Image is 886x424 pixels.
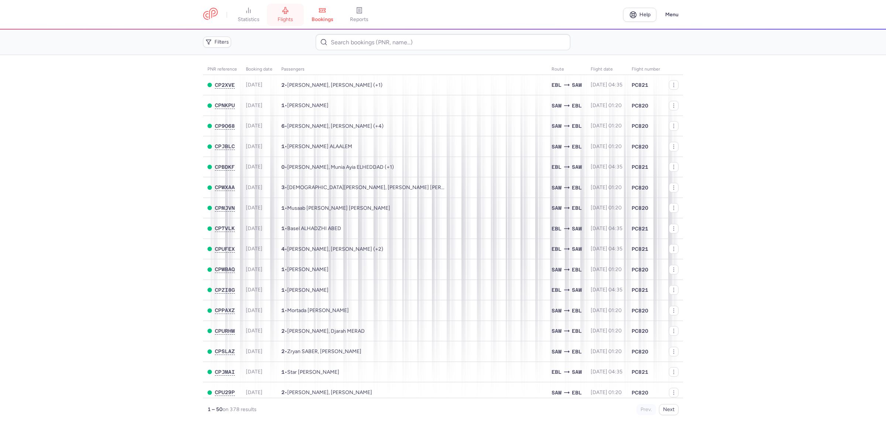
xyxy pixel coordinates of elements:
[632,184,648,191] span: PC820
[591,369,622,375] span: [DATE] 04:35
[552,286,562,294] span: EBL
[632,307,648,314] span: PC820
[287,205,390,211] span: Musaab Mohammed Abdullah AL QAISI
[552,81,562,89] span: EBL
[632,266,648,273] span: PC820
[572,307,582,315] span: EBL
[636,404,656,415] button: Prev.
[572,266,582,274] span: EBL
[215,143,235,149] span: CPJBLC
[215,123,235,129] span: CP9O68
[281,328,285,334] span: 2
[659,404,679,415] button: Next
[281,287,329,293] span: •
[215,225,235,232] button: CP7VLK
[215,205,235,211] button: CPMJVN
[552,102,562,110] span: SAW
[552,327,562,335] span: SAW
[572,163,582,171] span: SAW
[627,64,664,75] th: Flight number
[632,245,648,253] span: PC821
[287,389,372,396] span: Mehmet TEKTAS, Dara KHOSHNAW
[246,369,262,375] span: [DATE]
[214,39,229,45] span: Filters
[281,205,390,211] span: •
[572,184,582,192] span: EBL
[215,389,235,396] button: CPU29P
[246,205,262,211] span: [DATE]
[591,143,622,150] span: [DATE] 01:20
[215,266,235,273] button: CPWBAQ
[661,8,683,22] button: Menu
[246,307,262,314] span: [DATE]
[281,164,394,170] span: •
[552,389,562,397] span: SAW
[281,143,352,150] span: •
[632,102,648,109] span: PC820
[591,307,622,314] span: [DATE] 01:20
[281,328,365,334] span: •
[572,368,582,376] span: SAW
[246,184,262,191] span: [DATE]
[281,205,285,211] span: 1
[281,307,285,313] span: 1
[632,163,648,171] span: PC821
[281,143,285,149] span: 1
[278,16,293,23] span: flights
[281,266,285,272] span: 1
[591,225,622,232] span: [DATE] 04:35
[552,122,562,130] span: SAW
[281,102,329,109] span: •
[287,369,339,375] span: Star Ahmed RASHID
[572,327,582,335] span: EBL
[246,143,262,150] span: [DATE]
[572,245,582,253] span: SAW
[632,368,648,376] span: PC821
[277,64,547,75] th: Passengers
[312,16,333,23] span: bookings
[572,143,582,151] span: EBL
[215,246,235,252] button: CPUFEX
[215,328,235,334] span: CPURHW
[215,164,235,170] button: CPBDKF
[281,369,339,375] span: •
[287,348,361,355] span: Zryan SABER, Ayoob TAHER
[246,266,262,273] span: [DATE]
[215,102,235,109] button: CPNKPU
[203,37,231,48] button: Filters
[281,82,382,88] span: •
[350,16,368,23] span: reports
[572,225,582,233] span: SAW
[287,82,382,88] span: Mohammed KAREEM, Sarah ABDULRAHMAN, Varin AHMED
[287,328,365,334] span: Abdulwahid AL JAFF, Djarah MERAD
[215,184,235,191] button: CPWXAA
[281,369,285,375] span: 1
[552,245,562,253] span: EBL
[215,82,235,88] span: CP2XVE
[246,123,262,129] span: [DATE]
[246,389,262,396] span: [DATE]
[639,12,650,17] span: Help
[632,225,648,232] span: PC821
[215,369,235,375] button: CPJMAI
[281,389,372,396] span: •
[287,287,329,293] span: Ala Hossein Ali SABAWI
[246,246,262,252] span: [DATE]
[203,8,218,21] a: CitizenPlane red outlined logo
[281,82,285,88] span: 2
[632,327,648,335] span: PC820
[281,348,361,355] span: •
[632,81,648,89] span: PC821
[591,389,622,396] span: [DATE] 01:20
[632,389,648,396] span: PC820
[246,164,262,170] span: [DATE]
[552,368,562,376] span: EBL
[281,266,329,273] span: •
[281,102,285,108] span: 1
[287,307,349,314] span: Mortada Awni SULAIMAN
